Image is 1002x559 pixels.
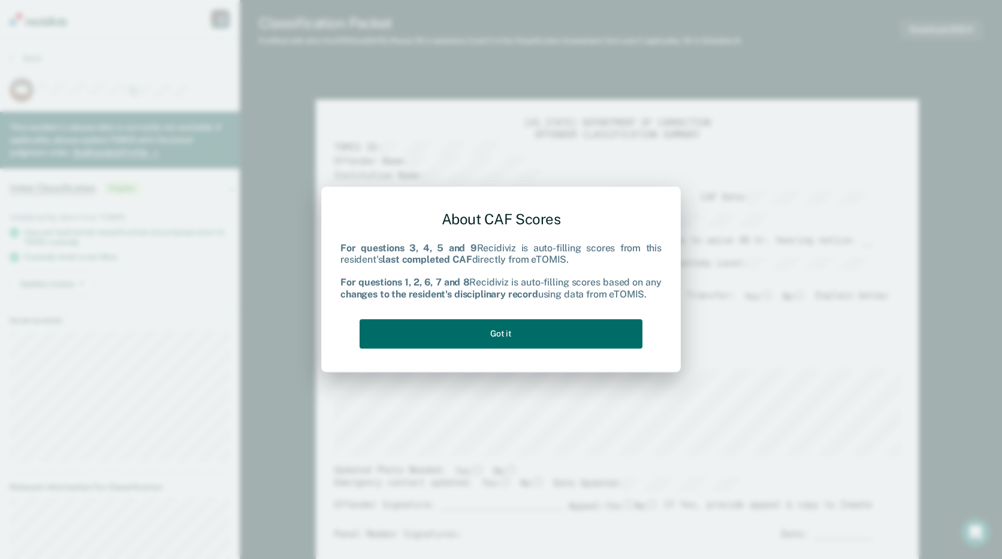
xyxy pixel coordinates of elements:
[340,277,469,288] b: For questions 1, 2, 6, 7 and 8
[340,242,477,254] b: For questions 3, 4, 5 and 9
[360,319,642,348] button: Got it
[382,254,472,265] b: last completed CAF
[340,201,662,238] div: About CAF Scores
[340,288,538,300] b: changes to the resident's disciplinary record
[340,242,662,300] div: Recidiviz is auto-filling scores from this resident's directly from eTOMIS. Recidiviz is auto-fil...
